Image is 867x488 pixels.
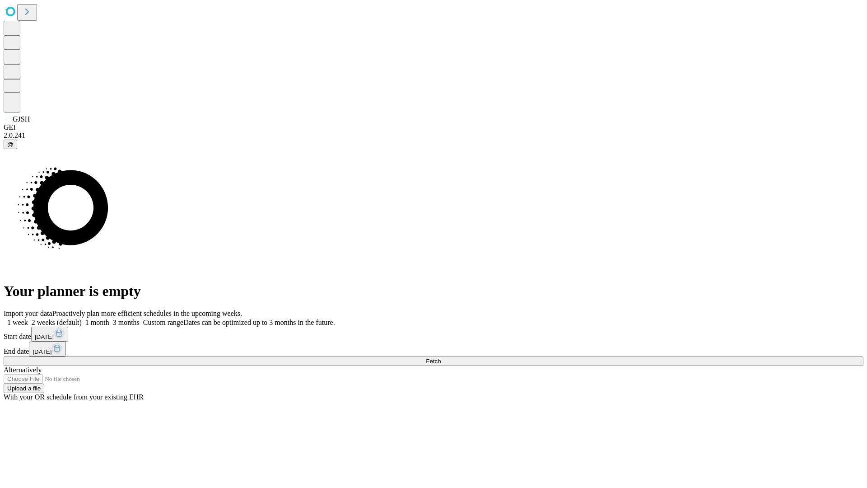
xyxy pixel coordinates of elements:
button: Upload a file [4,384,44,393]
div: End date [4,342,863,357]
span: Dates can be optimized up to 3 months in the future. [183,319,335,326]
h1: Your planner is empty [4,283,863,300]
span: 1 week [7,319,28,326]
div: 2.0.241 [4,131,863,140]
div: GEI [4,123,863,131]
span: [DATE] [35,333,54,340]
span: 1 month [85,319,109,326]
span: Alternatively [4,366,42,374]
span: 3 months [113,319,140,326]
span: [DATE] [33,348,51,355]
button: [DATE] [31,327,68,342]
span: @ [7,141,14,148]
span: Custom range [143,319,183,326]
button: @ [4,140,17,149]
span: Proactively plan more efficient schedules in the upcoming weeks. [52,310,242,317]
span: Fetch [426,358,441,365]
div: Start date [4,327,863,342]
span: 2 weeks (default) [32,319,82,326]
button: [DATE] [29,342,66,357]
span: Import your data [4,310,52,317]
button: Fetch [4,357,863,366]
span: With your OR schedule from your existing EHR [4,393,144,401]
span: GJSH [13,115,30,123]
